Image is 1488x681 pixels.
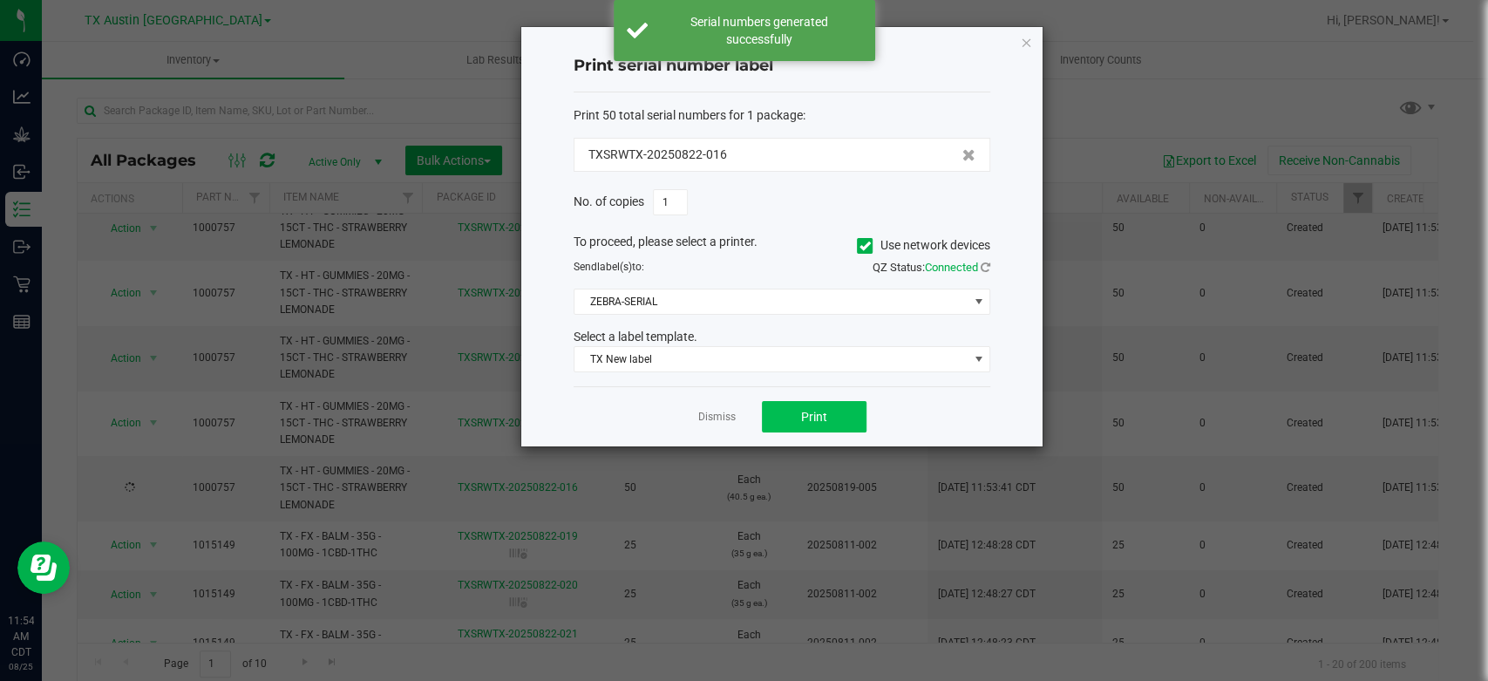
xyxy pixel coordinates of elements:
span: ZEBRA-SERIAL [574,289,968,314]
div: Select a label template. [561,328,1003,346]
span: label(s) [597,261,632,273]
div: To proceed, please select a printer. [561,233,1003,259]
span: QZ Status: [873,261,990,274]
span: No. of copies [574,194,644,208]
a: Dismiss [698,410,736,425]
span: TX New label [574,347,968,371]
label: Use network devices [857,236,990,255]
span: TXSRWTX-20250822-016 [588,146,727,164]
button: Print [762,401,866,432]
span: Print 50 total serial numbers for 1 package [574,108,803,122]
h4: Print serial number label [574,55,990,78]
span: Send to: [574,261,644,273]
span: Connected [925,261,978,274]
span: Print [801,410,827,424]
div: Serial numbers generated successfully [657,13,862,48]
iframe: Resource center [17,541,70,594]
div: : [574,106,990,125]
